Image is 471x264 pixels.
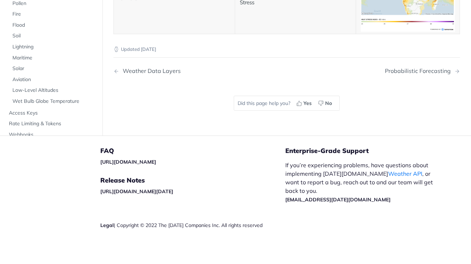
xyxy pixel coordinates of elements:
[12,65,95,73] span: Solar
[12,33,95,40] span: Soil
[9,31,97,42] a: Soil
[385,68,454,74] div: Probabilistic Forecasting
[100,222,114,228] a: Legal
[12,98,95,105] span: Wet Bulb Globe Temperature
[9,53,97,63] a: Maritime
[9,64,97,74] a: Solar
[388,170,422,177] a: Weather API
[12,22,95,29] span: Flood
[9,110,95,117] span: Access Keys
[9,74,97,85] a: Aviation
[9,85,97,96] a: Low-Level Altitudes
[9,42,97,52] a: Lightning
[113,68,262,74] a: Previous Page: Weather Data Layers
[12,54,95,62] span: Maritime
[294,98,316,109] button: Yes
[12,11,95,18] span: Fire
[119,68,181,74] div: Weather Data Layers
[100,147,285,155] h5: FAQ
[100,176,285,185] h5: Release Notes
[12,43,95,51] span: Lightning
[5,119,97,130] a: Rate Limiting & Tokens
[9,9,97,20] a: Fire
[285,196,391,203] a: [EMAIL_ADDRESS][DATE][DOMAIN_NAME]
[5,130,97,140] a: Webhooks
[285,161,440,204] p: If you’re experiencing problems, have questions about implementing [DATE][DOMAIN_NAME] , or want ...
[234,96,340,111] div: Did this page help you?
[9,121,95,128] span: Rate Limiting & Tokens
[100,188,173,195] a: [URL][DOMAIN_NAME][DATE]
[285,147,452,155] h5: Enterprise-Grade Support
[5,108,97,118] a: Access Keys
[12,87,95,94] span: Low-Level Altitudes
[303,100,312,107] span: Yes
[113,60,460,81] nav: Pagination Controls
[316,98,336,109] button: No
[100,159,156,165] a: [URL][DOMAIN_NAME]
[12,76,95,83] span: Aviation
[9,96,97,107] a: Wet Bulb Globe Temperature
[385,68,460,74] a: Next Page: Probabilistic Forecasting
[113,46,460,53] p: Updated [DATE]
[325,100,332,107] span: No
[9,20,97,31] a: Flood
[9,131,95,138] span: Webhooks
[100,222,285,229] div: | Copyright © 2022 The [DATE] Companies Inc. All rights reserved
